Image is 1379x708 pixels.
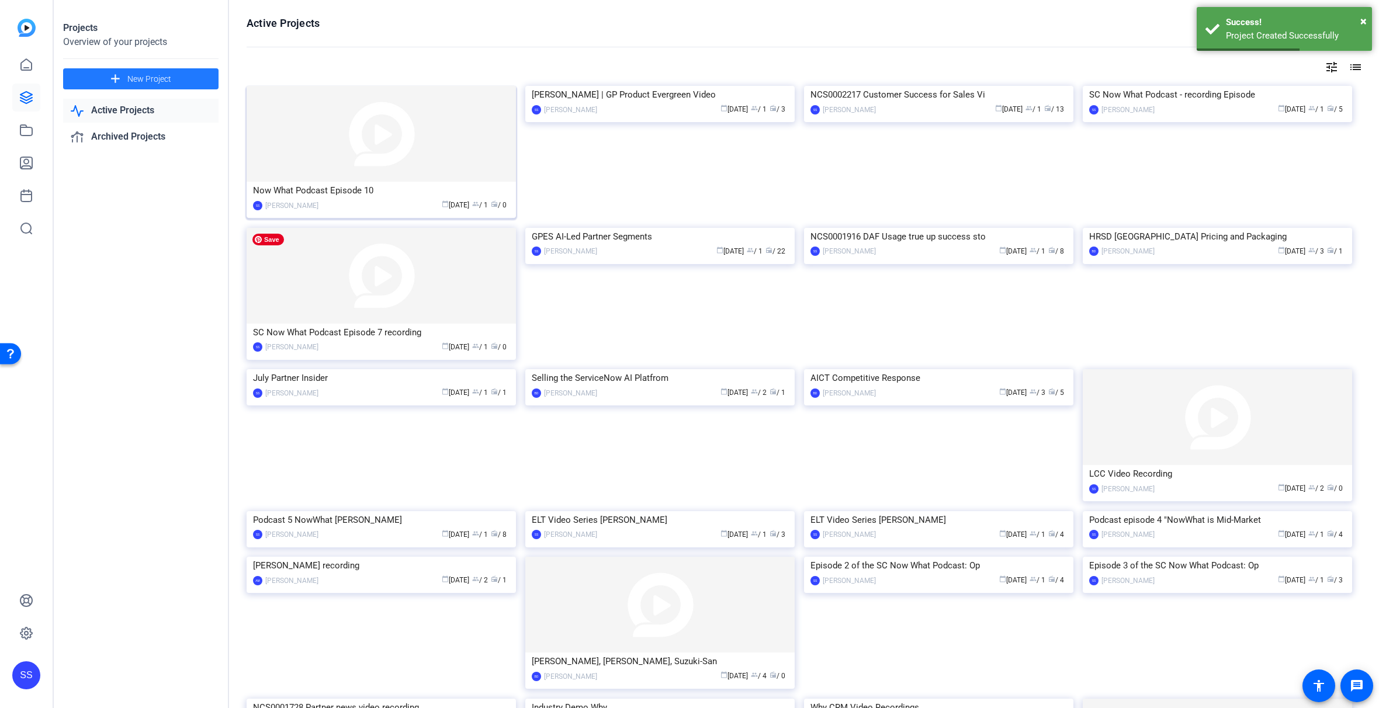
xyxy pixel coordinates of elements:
[63,21,219,35] div: Projects
[1327,105,1334,112] span: radio
[1308,105,1324,113] span: / 1
[532,672,541,681] div: BD
[63,125,219,149] a: Archived Projects
[770,388,777,395] span: radio
[765,247,785,255] span: / 22
[1089,557,1346,574] div: Episode 3 of the SC Now What Podcast: Op
[810,105,820,114] div: SS
[491,530,498,537] span: radio
[472,576,488,584] span: / 2
[253,369,510,387] div: July Partner Insider
[1308,530,1315,537] span: group
[442,530,449,537] span: calendar_today
[751,672,767,680] span: / 4
[995,105,1002,112] span: calendar_today
[442,343,469,351] span: [DATE]
[491,343,507,351] span: / 0
[472,343,488,351] span: / 1
[810,388,820,398] div: BD
[265,341,318,353] div: [PERSON_NAME]
[999,247,1027,255] span: [DATE]
[720,672,748,680] span: [DATE]
[265,387,318,399] div: [PERSON_NAME]
[1347,60,1361,74] mat-icon: list
[532,369,788,387] div: Selling the ServiceNow AI Platfrom
[442,388,469,397] span: [DATE]
[472,388,479,395] span: group
[751,388,767,397] span: / 2
[1350,679,1364,693] mat-icon: message
[999,388,1006,395] span: calendar_today
[1048,530,1055,537] span: radio
[532,247,541,256] div: SS
[1278,575,1285,582] span: calendar_today
[1278,247,1305,255] span: [DATE]
[770,530,777,537] span: radio
[1089,484,1099,494] div: SS
[751,105,767,113] span: / 1
[720,671,727,678] span: calendar_today
[472,530,479,537] span: group
[127,73,171,85] span: New Project
[472,530,488,539] span: / 1
[532,86,788,103] div: [PERSON_NAME] | GP Product Evergreen Video
[1278,484,1305,492] span: [DATE]
[442,575,449,582] span: calendar_today
[1048,247,1055,254] span: radio
[1044,105,1064,113] span: / 13
[1048,576,1064,584] span: / 4
[716,247,723,254] span: calendar_today
[770,672,785,680] span: / 0
[720,388,748,397] span: [DATE]
[1308,484,1324,492] span: / 2
[720,388,727,395] span: calendar_today
[1030,530,1037,537] span: group
[253,342,262,352] div: SS
[252,234,284,245] span: Save
[532,530,541,539] div: SS
[1101,104,1155,116] div: [PERSON_NAME]
[544,387,597,399] div: [PERSON_NAME]
[1308,105,1315,112] span: group
[823,529,876,540] div: [PERSON_NAME]
[1101,575,1155,586] div: [PERSON_NAME]
[491,342,498,349] span: radio
[1048,388,1064,397] span: / 5
[1327,105,1343,113] span: / 5
[1327,530,1334,537] span: radio
[747,247,763,255] span: / 1
[720,105,748,113] span: [DATE]
[770,105,785,113] span: / 3
[253,182,510,199] div: Now What Podcast Episode 10
[1030,388,1045,397] span: / 3
[247,16,320,30] h1: Active Projects
[765,247,772,254] span: radio
[491,388,507,397] span: / 1
[472,342,479,349] span: group
[770,388,785,397] span: / 1
[1226,16,1363,29] div: Success!
[442,576,469,584] span: [DATE]
[1101,529,1155,540] div: [PERSON_NAME]
[770,671,777,678] span: radio
[532,653,788,670] div: [PERSON_NAME], [PERSON_NAME], Suzuki-San
[999,576,1027,584] span: [DATE]
[1030,247,1037,254] span: group
[1327,247,1343,255] span: / 1
[265,529,318,540] div: [PERSON_NAME]
[253,557,510,574] div: [PERSON_NAME] recording
[442,201,469,209] span: [DATE]
[1308,247,1324,255] span: / 3
[1278,105,1285,112] span: calendar_today
[716,247,744,255] span: [DATE]
[1089,228,1346,245] div: HRSD [GEOGRAPHIC_DATA] Pricing and Packaging
[1327,484,1343,492] span: / 0
[1360,12,1367,30] button: Close
[253,511,510,529] div: Podcast 5 NowWhat [PERSON_NAME]
[1089,511,1346,529] div: Podcast episode 4 "NowWhat is Mid-Market
[442,200,449,207] span: calendar_today
[1048,388,1055,395] span: radio
[1278,484,1285,491] span: calendar_today
[720,105,727,112] span: calendar_today
[1030,388,1037,395] span: group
